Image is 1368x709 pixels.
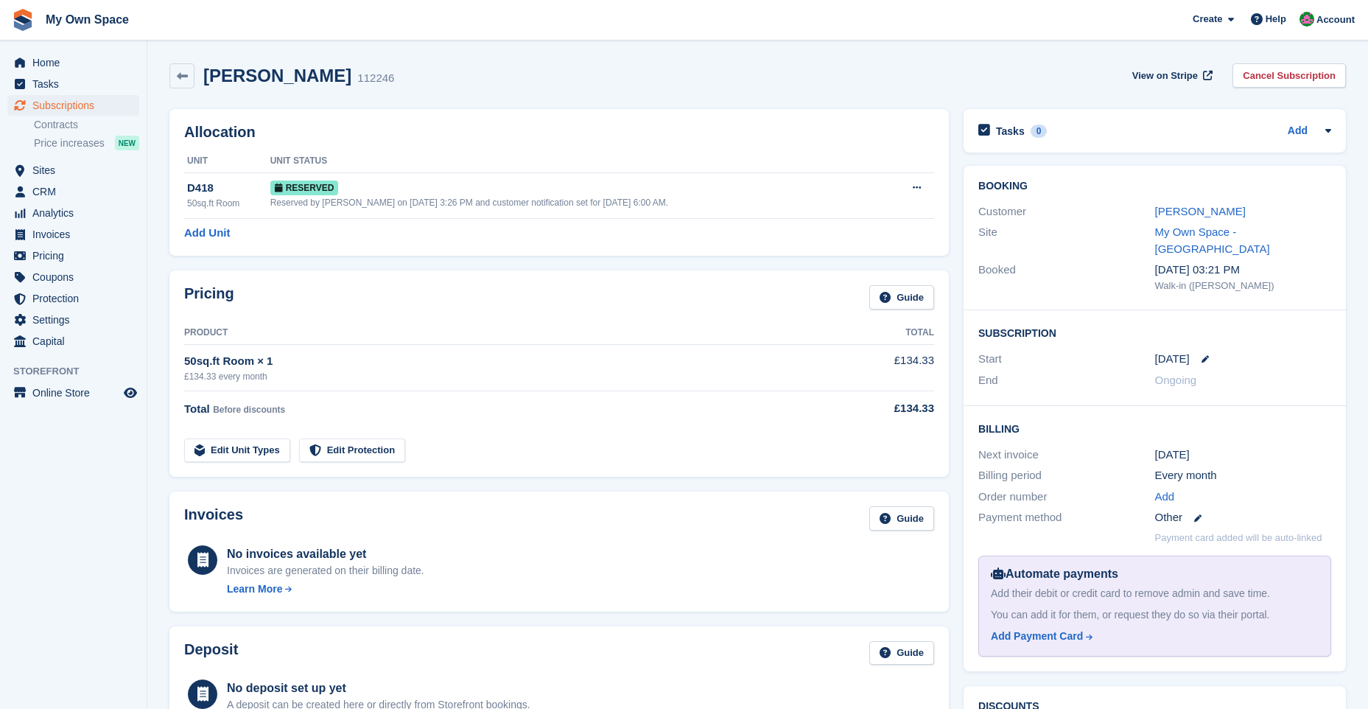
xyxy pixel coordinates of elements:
div: Every month [1155,467,1331,484]
span: Sites [32,160,121,181]
div: 50sq.ft Room × 1 [184,353,819,370]
div: Learn More [227,581,282,597]
a: menu [7,203,139,223]
a: Learn More [227,581,424,597]
span: Tasks [32,74,121,94]
div: Start [978,351,1154,368]
div: Site [978,224,1154,257]
a: Price increases NEW [34,135,139,151]
a: menu [7,160,139,181]
h2: Deposit [184,641,238,666]
a: Contracts [34,118,139,132]
time: 2026-01-10 01:00:00 UTC [1155,351,1190,368]
a: menu [7,267,139,287]
a: Edit Protection [299,439,405,463]
div: You can add it for them, or request they do so via their portal. [991,607,1319,623]
a: Guide [869,506,934,531]
span: Coupons [32,267,121,287]
a: Add [1155,489,1175,506]
span: Total [184,402,210,415]
a: View on Stripe [1126,63,1216,88]
span: Before discounts [213,405,285,415]
a: Edit Unit Types [184,439,290,463]
a: Cancel Subscription [1232,63,1346,88]
a: Add Unit [184,225,230,242]
span: Capital [32,331,121,352]
a: Preview store [122,384,139,402]
a: menu [7,52,139,73]
h2: Allocation [184,124,934,141]
span: Invoices [32,224,121,245]
div: Automate payments [991,565,1319,583]
a: My Own Space - [GEOGRAPHIC_DATA] [1155,226,1270,255]
div: [DATE] [1155,447,1331,464]
span: Storefront [13,364,147,379]
div: Billing period [978,467,1154,484]
div: 0 [1031,125,1048,138]
span: Subscriptions [32,95,121,116]
div: £134.33 [819,400,934,417]
th: Total [819,321,934,345]
img: Lucy Parry [1299,12,1314,27]
a: menu [7,224,139,245]
h2: Pricing [184,285,234,310]
div: 50sq.ft Room [187,197,270,210]
span: CRM [32,181,121,202]
h2: [PERSON_NAME] [203,66,351,85]
a: menu [7,74,139,94]
div: Customer [978,203,1154,220]
span: Reserved [270,181,339,195]
span: Online Store [32,383,121,403]
div: Next invoice [978,447,1154,464]
h2: Invoices [184,506,243,531]
h2: Tasks [996,125,1025,138]
div: End [978,372,1154,389]
span: Price increases [34,136,105,150]
span: Account [1316,13,1355,27]
div: Booked [978,262,1154,293]
a: menu [7,95,139,116]
a: My Own Space [40,7,135,32]
div: Reserved by [PERSON_NAME] on [DATE] 3:26 PM and customer notification set for [DATE] 6:00 AM. [270,196,887,209]
div: Order number [978,489,1154,506]
span: Create [1193,12,1222,27]
div: [DATE] 03:21 PM [1155,262,1331,279]
div: Other [1155,509,1331,526]
div: Payment method [978,509,1154,526]
div: Add their debit or credit card to remove admin and save time. [991,586,1319,601]
span: Protection [32,288,121,309]
span: Analytics [32,203,121,223]
a: menu [7,331,139,352]
div: No deposit set up yet [227,680,530,697]
th: Product [184,321,819,345]
h2: Billing [978,421,1331,436]
div: NEW [115,136,139,150]
span: Pricing [32,245,121,266]
div: Invoices are generated on their billing date. [227,563,424,579]
div: 112246 [357,70,394,87]
a: menu [7,310,139,330]
a: Guide [869,641,934,666]
img: stora-icon-8386f47178a22dfd0bd8f6a31ec36ba5ce8667c1dd55bd0f319d3a0aa187defe.svg [12,9,34,31]
span: Help [1266,12,1286,27]
div: £134.33 every month [184,370,819,383]
a: Guide [869,285,934,310]
div: No invoices available yet [227,545,424,563]
p: Payment card added will be auto-linked [1155,531,1322,545]
a: Add Payment Card [991,629,1313,644]
span: Ongoing [1155,374,1197,386]
span: Home [32,52,121,73]
div: Add Payment Card [991,629,1083,644]
a: Add [1288,123,1308,140]
th: Unit [184,150,270,173]
h2: Subscription [978,325,1331,340]
a: [PERSON_NAME] [1155,205,1246,217]
span: View on Stripe [1132,69,1198,83]
td: £134.33 [819,344,934,391]
a: menu [7,288,139,309]
a: menu [7,245,139,266]
a: menu [7,383,139,403]
span: Settings [32,310,121,330]
a: menu [7,181,139,202]
h2: Booking [978,181,1331,192]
